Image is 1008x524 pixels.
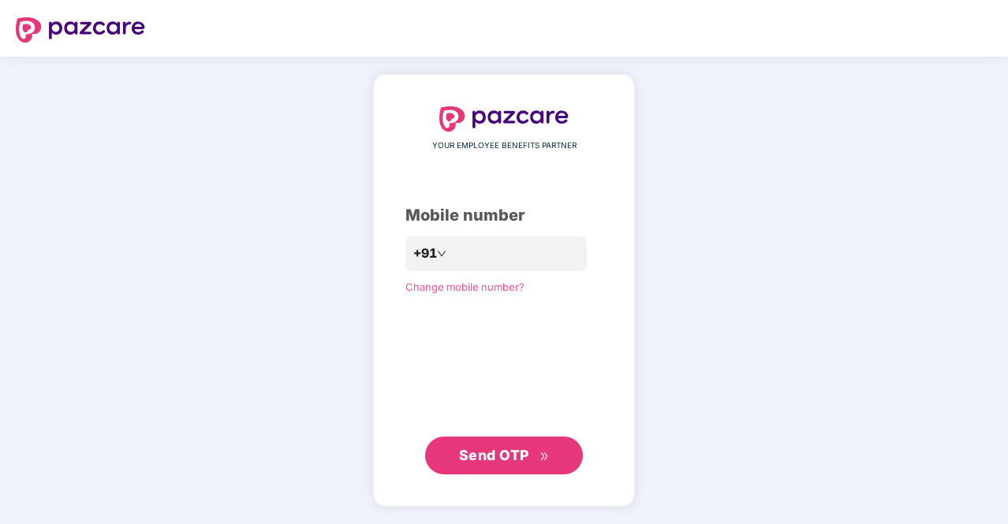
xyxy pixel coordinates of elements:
[432,139,577,152] span: YOUR EMPLOYEE BENEFITS PARTNER
[439,106,569,132] img: logo
[459,447,529,463] span: Send OTP
[16,17,145,43] img: logo
[405,203,603,228] div: Mobile number
[425,437,583,474] button: Send OTPdouble-right
[413,243,437,263] span: +91
[437,249,446,258] span: down
[405,281,525,293] a: Change mobile number?
[539,452,550,462] span: double-right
